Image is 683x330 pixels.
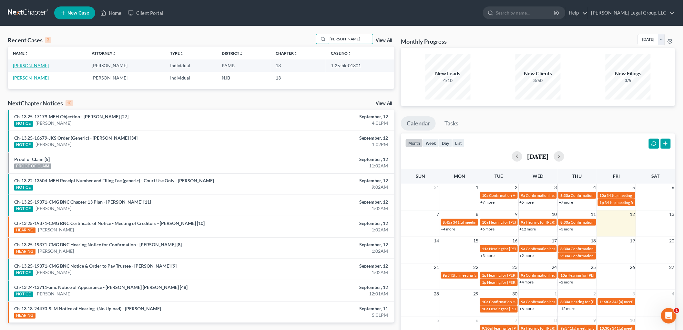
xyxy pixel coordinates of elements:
div: NOTICE [14,292,33,297]
a: Districtunfold_more [222,51,243,56]
span: 21 [433,263,440,271]
span: 1p [600,200,604,205]
span: Confirmation hearing for [PERSON_NAME] [571,193,644,198]
span: Confirmation Hearing for [PERSON_NAME] [571,253,645,258]
span: 3 [632,290,636,298]
a: [PERSON_NAME] [13,75,49,80]
div: September, 12 [268,220,388,227]
i: unfold_more [180,52,184,56]
span: 17 [551,237,557,245]
span: 9 [593,316,597,324]
span: 10a [600,193,606,198]
div: 3/50 [515,77,561,84]
div: 3/5 [606,77,651,84]
div: 12:01AM [268,291,388,297]
span: 8:30a [560,246,570,251]
span: 8 [554,316,557,324]
a: [PERSON_NAME] [13,63,49,68]
span: 6 [475,316,479,324]
div: 9:02AM [268,184,388,190]
span: Hearing for [PERSON_NAME] [489,246,539,251]
span: 29 [473,290,479,298]
a: +7 more [480,200,494,205]
span: 9a [521,193,525,198]
a: [PERSON_NAME] [36,291,71,297]
div: 4:01PM [268,120,388,126]
span: 19 [629,237,636,245]
span: 9a [521,299,525,304]
button: month [405,139,423,147]
span: 1 [674,308,679,313]
span: 14 [433,237,440,245]
span: 7 [515,316,518,324]
a: +3 more [559,227,573,231]
td: NJB [217,72,271,84]
span: 1 [554,290,557,298]
div: HEARING [14,228,36,233]
span: 341(a) meeting for [PERSON_NAME] [448,273,510,278]
a: [PERSON_NAME] [38,248,74,254]
iframe: Intercom live chat [661,308,677,324]
span: 31 [433,184,440,191]
span: 3 [554,184,557,191]
span: Confirmation hearing for [PERSON_NAME] [PERSON_NAME] [571,246,675,251]
div: September, 12 [268,113,388,120]
div: 4/10 [425,77,471,84]
span: 4 [671,290,675,298]
i: unfold_more [294,52,298,56]
span: 10a [482,299,488,304]
span: 10a [482,193,488,198]
span: 9a [521,273,525,278]
span: Fri [613,173,620,179]
span: 8:30a [560,299,570,304]
div: NOTICE [14,142,33,148]
a: Typeunfold_more [170,51,184,56]
span: 5 [436,316,440,324]
a: +6 more [480,227,494,231]
span: 8 [475,210,479,218]
div: 1:02PM [268,141,388,148]
span: 10 [629,316,636,324]
span: 1 [475,184,479,191]
a: [PERSON_NAME] [36,269,71,276]
a: +4 more [441,227,455,231]
span: 11a [482,246,488,251]
div: NOTICE [14,121,33,127]
div: September, 11 [268,305,388,312]
div: New Filings [606,70,651,77]
span: 13 [669,210,675,218]
a: Home [97,7,125,19]
span: 1p [482,273,486,278]
span: 26 [629,263,636,271]
a: Ch-13 22-13604-MEH Receipt Number and Filing Fee (generic) - Court Use Only - [PERSON_NAME] [14,178,214,183]
span: 5 [632,184,636,191]
a: Attorneyunfold_more [92,51,116,56]
a: [PERSON_NAME] [36,141,71,148]
a: +12 more [559,306,575,311]
a: +5 more [520,200,534,205]
div: September, 12 [268,284,388,291]
span: 24 [551,263,557,271]
div: HEARING [14,313,36,319]
span: Confirmation Hearing for [PERSON_NAME] [489,299,563,304]
span: 22 [473,263,479,271]
button: day [439,139,452,147]
span: 9a [443,273,447,278]
div: Recent Cases [8,36,51,44]
a: +2 more [520,253,534,258]
a: Ch-13 25-19371-CMG BNC Chapter 13 Plan - [PERSON_NAME] [11] [14,199,151,205]
td: [PERSON_NAME] [87,72,165,84]
a: +12 more [520,227,536,231]
div: NOTICE [14,270,33,276]
span: 341(a) meeting for [PERSON_NAME] [605,200,667,205]
span: 25 [590,263,597,271]
div: 1:02AM [268,227,388,233]
a: View All [376,38,392,43]
span: Hearing for [PERSON_NAME] [567,273,618,278]
button: list [452,139,464,147]
a: +7 more [559,200,573,205]
span: 15 [473,237,479,245]
a: Help [566,7,587,19]
a: Ch-13 25-17179-MEH Objection - [PERSON_NAME] [27] [14,114,128,119]
a: +2 more [559,280,573,284]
